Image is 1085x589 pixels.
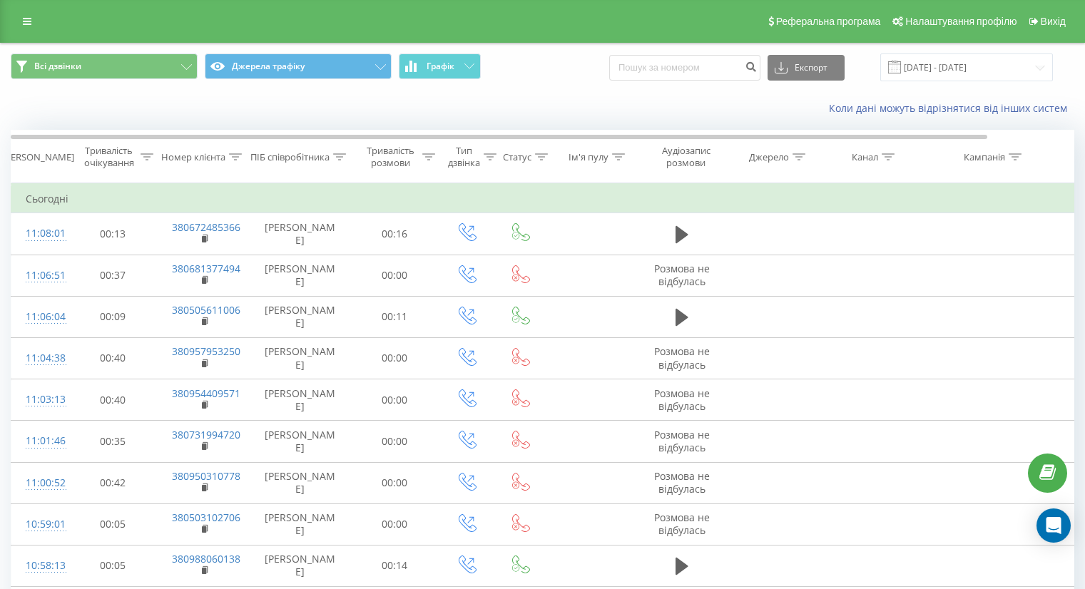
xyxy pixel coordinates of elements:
[350,337,439,379] td: 00:00
[609,55,760,81] input: Пошук за номером
[68,379,158,421] td: 00:40
[68,503,158,545] td: 00:05
[68,296,158,337] td: 00:09
[172,386,240,400] a: 380954409571
[172,344,240,358] a: 380957953250
[250,296,350,337] td: [PERSON_NAME]
[26,303,54,331] div: 11:06:04
[250,421,350,462] td: [PERSON_NAME]
[654,511,710,537] span: Розмова не відбулась
[829,101,1074,115] a: Коли дані можуть відрізнятися вiд інших систем
[250,213,350,255] td: [PERSON_NAME]
[68,421,158,462] td: 00:35
[776,16,881,27] span: Реферальна програма
[654,386,710,413] span: Розмова не відбулась
[503,151,531,163] div: Статус
[26,262,54,290] div: 11:06:51
[350,379,439,421] td: 00:00
[68,213,158,255] td: 00:13
[68,545,158,586] td: 00:05
[68,255,158,296] td: 00:37
[350,421,439,462] td: 00:00
[852,151,878,163] div: Канал
[654,469,710,496] span: Розмова не відбулась
[250,151,330,163] div: ПІБ співробітника
[172,511,240,524] a: 380503102706
[26,344,54,372] div: 11:04:38
[654,344,710,371] span: Розмова не відбулась
[350,255,439,296] td: 00:00
[161,151,225,163] div: Номер клієнта
[905,16,1017,27] span: Налаштування профілю
[250,255,350,296] td: [PERSON_NAME]
[1036,508,1071,543] div: Open Intercom Messenger
[26,386,54,414] div: 11:03:13
[569,151,608,163] div: Ім'я пулу
[172,428,240,441] a: 380731994720
[768,55,845,81] button: Експорт
[350,545,439,586] td: 00:14
[1041,16,1066,27] span: Вихід
[350,462,439,503] td: 00:00
[250,462,350,503] td: [PERSON_NAME]
[26,220,54,247] div: 11:08:01
[654,428,710,454] span: Розмова не відбулась
[654,262,710,288] span: Розмова не відбулась
[350,503,439,545] td: 00:00
[172,303,240,317] a: 380505611006
[399,53,481,79] button: Графік
[68,337,158,379] td: 00:40
[448,145,480,169] div: Тип дзвінка
[749,151,789,163] div: Джерело
[2,151,74,163] div: [PERSON_NAME]
[172,262,240,275] a: 380681377494
[964,151,1005,163] div: Кампанія
[26,552,54,580] div: 10:58:13
[250,503,350,545] td: [PERSON_NAME]
[172,552,240,565] a: 380988060138
[11,53,198,79] button: Всі дзвінки
[205,53,392,79] button: Джерела трафіку
[350,296,439,337] td: 00:11
[362,145,419,169] div: Тривалість розмови
[81,145,137,169] div: Тривалість очікування
[68,462,158,503] td: 00:42
[26,469,54,497] div: 11:00:52
[172,220,240,234] a: 380672485366
[26,427,54,455] div: 11:01:46
[651,145,720,169] div: Аудіозапис розмови
[350,213,439,255] td: 00:16
[250,545,350,586] td: [PERSON_NAME]
[172,469,240,483] a: 380950310778
[250,379,350,421] td: [PERSON_NAME]
[34,61,81,72] span: Всі дзвінки
[26,511,54,538] div: 10:59:01
[250,337,350,379] td: [PERSON_NAME]
[427,61,454,71] span: Графік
